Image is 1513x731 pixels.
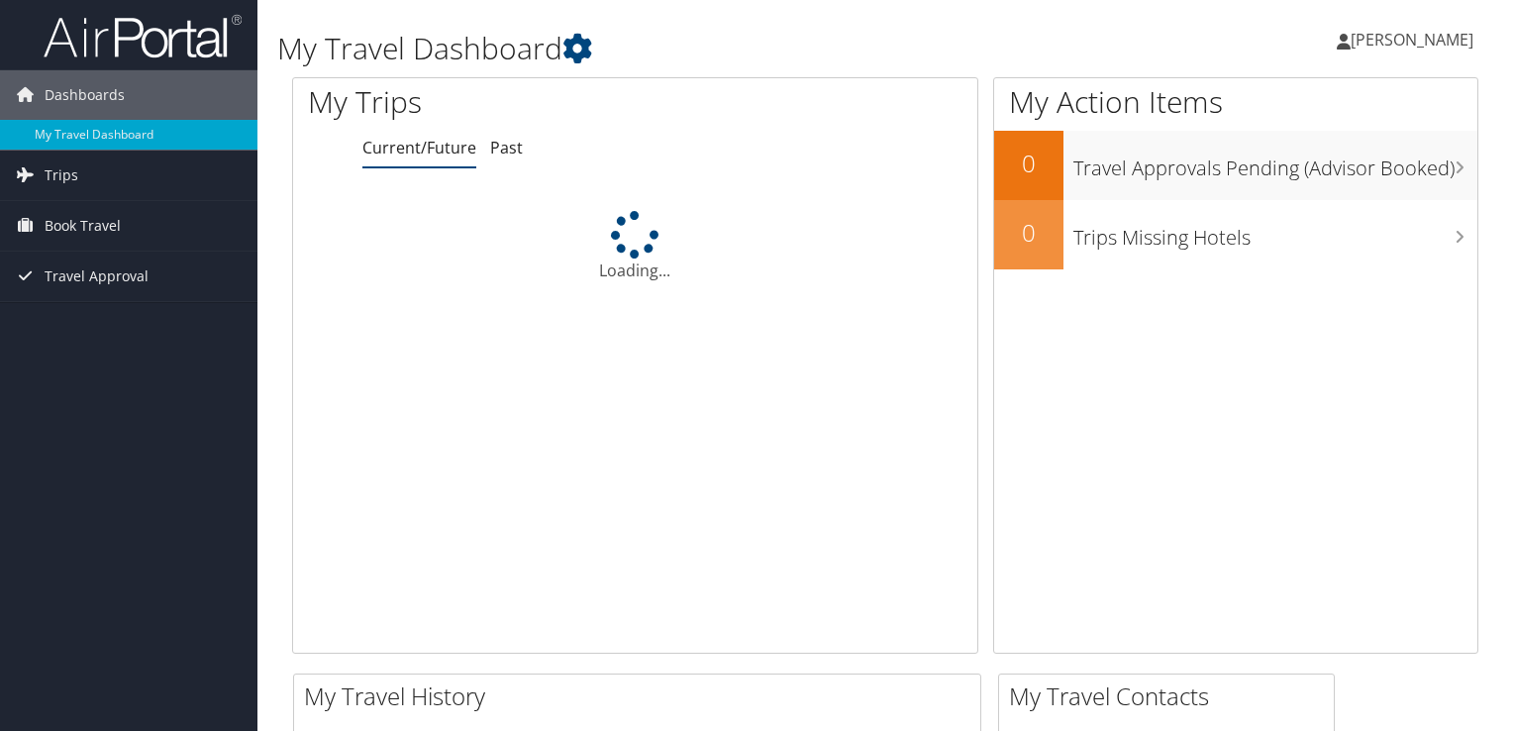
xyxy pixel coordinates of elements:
h2: My Travel Contacts [1009,679,1334,713]
span: Travel Approval [45,252,149,301]
span: Dashboards [45,70,125,120]
span: [PERSON_NAME] [1351,29,1473,51]
h1: My Travel Dashboard [277,28,1088,69]
span: Book Travel [45,201,121,251]
a: Past [490,137,523,158]
h1: My Action Items [994,81,1477,123]
img: airportal-logo.png [44,13,242,59]
span: Trips [45,151,78,200]
h2: 0 [994,216,1063,250]
h3: Trips Missing Hotels [1073,214,1477,252]
h1: My Trips [308,81,677,123]
h2: 0 [994,147,1063,180]
h3: Travel Approvals Pending (Advisor Booked) [1073,145,1477,182]
a: 0Travel Approvals Pending (Advisor Booked) [994,131,1477,200]
a: [PERSON_NAME] [1337,10,1493,69]
a: 0Trips Missing Hotels [994,200,1477,269]
h2: My Travel History [304,679,980,713]
div: Loading... [293,211,977,282]
a: Current/Future [362,137,476,158]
